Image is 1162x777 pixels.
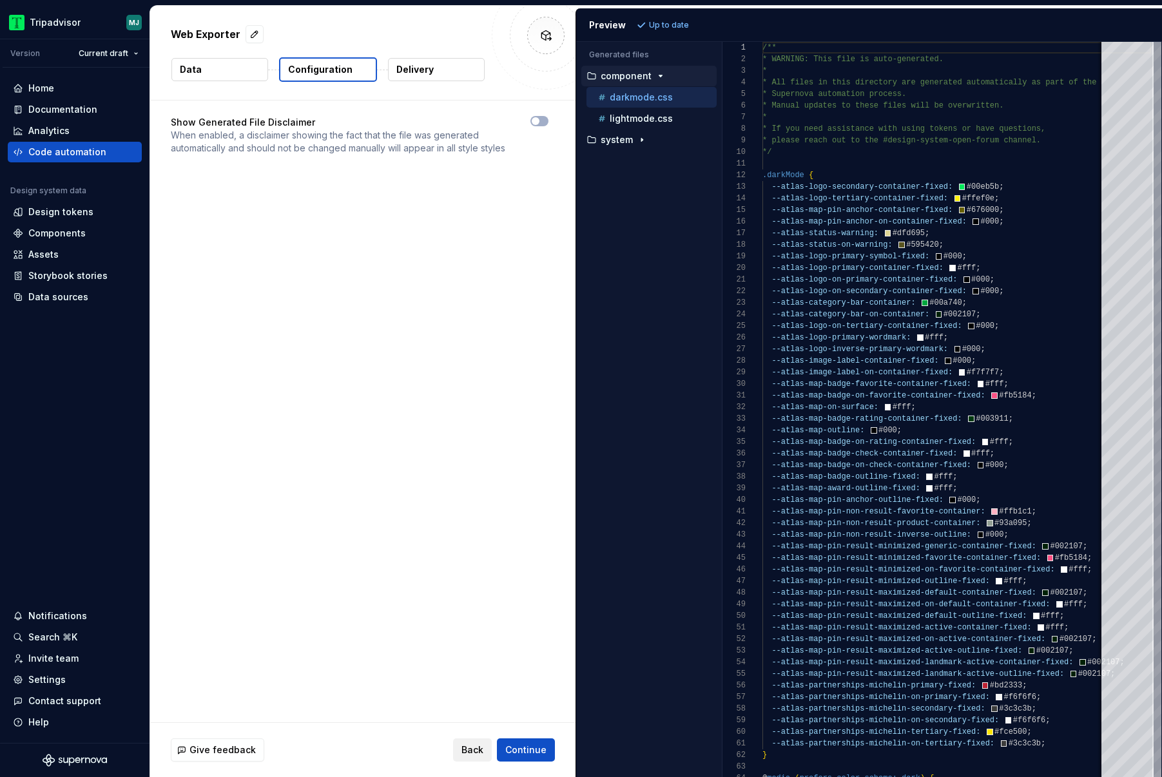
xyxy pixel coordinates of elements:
span: --atlas-map-pin-result-maximized-default-outline-f [772,611,1004,620]
button: Notifications [8,606,142,626]
span: ; [1032,704,1036,713]
span: --atlas-logo-on-tertiary-container-fixed: [772,321,962,331]
div: 7 [722,111,746,123]
span: ; [1083,542,1087,551]
div: 51 [722,622,746,633]
div: 6 [722,100,746,111]
a: Data sources [8,287,142,307]
span: ner-fixed: [1004,600,1051,609]
span: #f6f6f6 [1004,693,1036,702]
span: --atlas-map-pin-result-maximized-on-default-contai [772,600,1004,609]
div: Invite team [28,652,79,665]
span: #00a740 [929,298,962,307]
div: Tripadvisor [30,16,81,29]
span: #f6f6f6 [1013,716,1045,725]
div: 2 [722,53,746,65]
div: Analytics [28,124,70,137]
div: 44 [722,541,746,552]
span: #fff [893,403,911,412]
span: #000 [971,275,990,284]
div: 12 [722,169,746,181]
div: 3 [722,65,746,77]
div: 33 [722,413,746,425]
span: ; [925,229,929,238]
span: #000 [958,495,976,504]
span: --atlas-status-warning: [772,229,879,238]
span: } [762,751,767,760]
span: ; [1083,588,1087,597]
a: Storybook stories [8,265,142,286]
div: 11 [722,158,746,169]
span: --atlas-map-on-surface: [772,403,879,412]
span: ; [994,194,999,203]
div: 35 [722,436,746,448]
div: 22 [722,285,746,297]
p: Up to date [649,20,689,30]
div: Documentation [28,103,97,116]
div: 43 [722,529,746,541]
p: Generated files [589,50,709,60]
div: Assets [28,248,59,261]
span: #fff [1046,623,1065,632]
span: --atlas-map-pin-result-maximized-active-container- [772,623,1004,632]
button: Configuration [279,57,377,82]
span: --atlas-map-pin-result-maximized-default-container [772,588,1004,597]
span: #bd2333 [990,681,1022,690]
p: Data [180,63,202,76]
div: 58 [722,703,746,715]
span: utline-fixed: [1004,669,1065,678]
button: Back [453,738,492,762]
a: Settings [8,669,142,690]
div: 61 [722,738,746,749]
div: 31 [722,390,746,401]
span: #fb5184 [1055,553,1087,562]
span: #fff [990,437,1009,446]
div: 46 [722,564,746,575]
a: Assets [8,244,142,265]
div: Search ⌘K [28,631,77,644]
div: 39 [722,483,746,494]
div: Notifications [28,609,87,622]
span: --atlas-map-pin-result-minimized-favorite-containe [772,553,1004,562]
div: 60 [722,726,746,738]
span: #000 [981,217,1000,226]
span: ; [1027,519,1032,528]
span: ; [1000,287,1004,296]
span: #00eb5b [967,182,999,191]
span: #002107 [1051,542,1083,551]
span: ; [1092,635,1097,644]
span: --atlas-map-pin-anchor-container-fixed: [772,206,953,215]
div: 21 [722,274,746,285]
div: 8 [722,123,746,135]
div: 54 [722,657,746,668]
span: --atlas-map-pin-anchor-outline-fixed: [772,495,944,504]
button: Contact support [8,691,142,711]
span: #93a095 [994,519,1027,528]
span: ; [1004,461,1009,470]
p: lightmode.css [610,113,673,124]
span: #3c3c3b [1000,704,1032,713]
div: 16 [722,216,746,227]
span: --atlas-map-award-outline-fixed: [772,484,920,493]
span: #000 [981,287,1000,296]
span: #000 [962,345,981,354]
span: #fce500 [994,727,1027,736]
span: --atlas-map-pin-result-maximized-on-active-contain [772,635,1004,644]
span: #002107 [1087,658,1119,667]
span: #fff [925,333,944,342]
span: ; [953,484,957,493]
span: um channel. [990,136,1041,145]
a: Analytics [8,120,142,141]
span: #676000 [967,206,999,215]
a: Invite team [8,648,142,669]
div: Contact support [28,695,101,707]
div: 19 [722,251,746,262]
span: --atlas-category-bar-on-container: [772,310,930,319]
div: 4 [722,77,746,88]
div: Home [28,82,54,95]
div: 36 [722,448,746,459]
span: ; [1064,623,1069,632]
span: ; [1087,565,1092,574]
span: --atlas-map-pin-non-result-product-container: [772,519,981,528]
span: ; [990,449,994,458]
